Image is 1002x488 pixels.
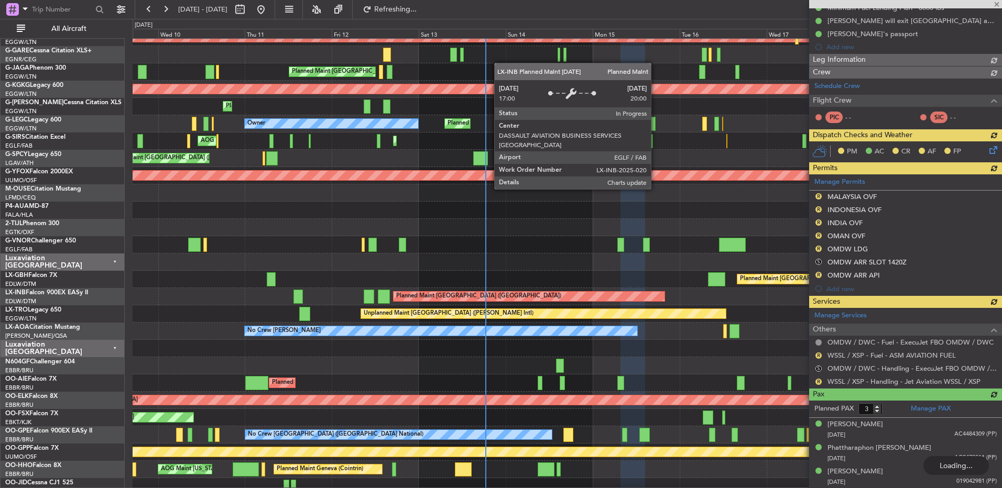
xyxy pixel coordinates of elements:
[5,462,32,469] span: OO-HHO
[97,150,267,166] div: Unplanned Maint [GEOGRAPHIC_DATA] ([PERSON_NAME] Intl)
[5,107,37,115] a: EGGW/LTN
[740,271,905,287] div: Planned Maint [GEOGRAPHIC_DATA] ([GEOGRAPHIC_DATA])
[5,73,37,81] a: EGGW/LTN
[5,117,61,123] a: G-LEGCLegacy 600
[5,134,25,140] span: G-SIRS
[27,25,111,32] span: All Aircraft
[5,228,34,236] a: EGTK/OXF
[593,29,680,38] div: Mon 15
[247,323,321,339] div: No Crew [PERSON_NAME]
[5,393,29,400] span: OO-ELK
[767,29,854,38] div: Wed 17
[5,134,66,140] a: G-SIRSCitation Excel
[5,194,36,202] a: LFMD/CEQ
[277,461,363,477] div: Planned Maint Geneva (Cointrin)
[5,203,49,209] a: P4-AUAMD-87
[12,20,114,37] button: All Aircraft
[374,6,418,13] span: Refreshing...
[332,29,419,38] div: Fri 12
[5,220,59,227] a: 2-TIJLPhenom 300
[419,29,506,38] div: Sat 13
[292,64,457,80] div: Planned Maint [GEOGRAPHIC_DATA] ([GEOGRAPHIC_DATA])
[5,176,37,184] a: UUMO/OSF
[680,29,767,38] div: Tue 16
[5,297,36,305] a: EDLW/DTM
[5,56,37,63] a: EGNR/CEG
[5,307,28,313] span: LX-TRO
[5,220,23,227] span: 2-TIJL
[5,151,28,158] span: G-SPCY
[396,133,561,149] div: Planned Maint [GEOGRAPHIC_DATA] ([GEOGRAPHIC_DATA])
[5,290,26,296] span: LX-INB
[448,116,613,131] div: Planned Maint [GEOGRAPHIC_DATA] ([GEOGRAPHIC_DATA])
[247,116,265,131] div: Owner
[5,445,30,451] span: OO-GPP
[5,48,92,54] a: G-GARECessna Citation XLS+
[5,186,30,192] span: M-OUSE
[396,289,561,304] div: Planned Maint [GEOGRAPHIC_DATA] ([GEOGRAPHIC_DATA])
[272,375,437,391] div: Planned Maint [GEOGRAPHIC_DATA] ([GEOGRAPHIC_DATA])
[5,376,28,382] span: OO-AIE
[5,376,57,382] a: OO-AIEFalcon 7X
[5,453,37,461] a: UUMO/OSF
[5,411,29,417] span: OO-FSX
[5,272,57,279] a: LX-GBHFalcon 7X
[5,290,88,296] a: LX-INBFalcon 900EX EASy II
[5,90,37,98] a: EGGW/LTN
[161,461,288,477] div: AOG Maint [US_STATE] ([GEOGRAPHIC_DATA])
[5,65,29,71] span: G-JAGA
[5,99,122,106] a: G-[PERSON_NAME]Cessna Citation XLS
[5,48,29,54] span: G-GARE
[5,272,28,279] span: LX-GBH
[5,332,67,340] a: [PERSON_NAME]/QSA
[5,480,73,486] a: OO-JIDCessna CJ1 525
[5,470,34,478] a: EBBR/BRU
[5,246,32,253] a: EGLF/FAB
[5,384,34,392] a: EBBR/BRU
[5,324,80,330] a: LX-AOACitation Mustang
[158,29,245,38] div: Wed 10
[248,427,423,442] div: No Crew [GEOGRAPHIC_DATA] ([GEOGRAPHIC_DATA] National)
[32,2,92,17] input: Trip Number
[506,29,593,38] div: Sun 14
[5,125,37,132] a: EGGW/LTN
[5,65,66,71] a: G-JAGAPhenom 300
[5,238,76,244] a: G-VNORChallenger 650
[5,238,31,244] span: G-VNOR
[5,169,73,175] a: G-YFOXFalcon 2000EX
[923,456,989,475] div: Loading...
[5,186,81,192] a: M-OUSECitation Mustang
[5,428,30,434] span: OO-GPE
[5,324,29,330] span: LX-AOA
[5,82,30,88] span: G-KGKG
[5,315,37,323] a: EGGW/LTN
[5,203,29,209] span: P4-AUA
[358,1,421,18] button: Refreshing...
[5,367,34,374] a: EBBR/BRU
[5,307,61,313] a: LX-TROLegacy 650
[5,38,37,46] a: EGGW/LTN
[5,411,58,417] a: OO-FSXFalcon 7X
[5,359,30,365] span: N604GF
[5,445,59,451] a: OO-GPPFalcon 7X
[245,29,332,38] div: Thu 11
[5,401,34,409] a: EBBR/BRU
[5,159,34,167] a: LGAV/ATH
[508,133,619,149] div: No Crew London ([GEOGRAPHIC_DATA])
[5,436,34,443] a: EBBR/BRU
[5,99,63,106] span: G-[PERSON_NAME]
[5,151,61,158] a: G-SPCYLegacy 650
[135,21,153,30] div: [DATE]
[178,5,227,14] span: [DATE] - [DATE]
[5,418,31,426] a: EBKT/KJK
[5,280,36,288] a: EDLW/DTM
[364,306,533,321] div: Unplanned Maint [GEOGRAPHIC_DATA] ([PERSON_NAME] Intl)
[5,480,27,486] span: OO-JID
[5,462,61,469] a: OO-HHOFalcon 8X
[5,117,28,123] span: G-LEGC
[5,211,33,219] a: FALA/HLA
[5,428,92,434] a: OO-GPEFalcon 900EX EASy II
[226,98,391,114] div: Planned Maint [GEOGRAPHIC_DATA] ([GEOGRAPHIC_DATA])
[5,142,32,150] a: EGLF/FAB
[5,393,58,400] a: OO-ELKFalcon 8X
